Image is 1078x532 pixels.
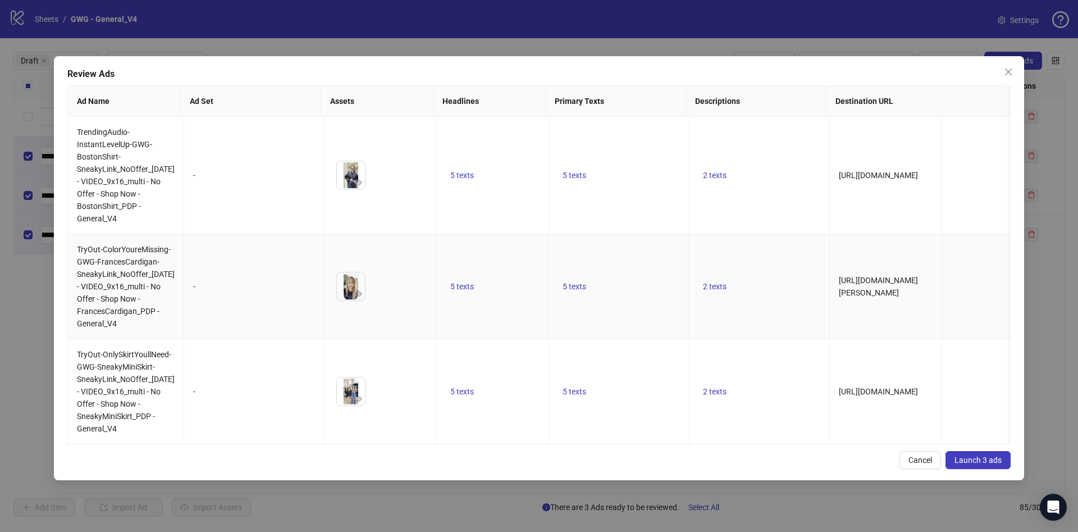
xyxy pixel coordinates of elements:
[337,161,365,189] img: Asset 1
[446,169,478,182] button: 5 texts
[67,67,1011,81] div: Review Ads
[999,63,1017,81] button: Close
[558,385,591,398] button: 5 texts
[450,282,474,291] span: 5 texts
[77,128,175,223] span: TrendingAudio-InstantLevelUp-GWG-BostonShirt-SneakyLink_NoOffer_[DATE] - VIDEO_9x16_multi - No Of...
[563,282,586,291] span: 5 texts
[337,272,365,301] img: Asset 1
[193,280,315,293] div: -
[698,169,731,182] button: 2 texts
[450,387,474,396] span: 5 texts
[354,395,362,403] span: eye
[703,171,727,180] span: 2 texts
[450,171,474,180] span: 5 texts
[703,282,727,291] span: 2 texts
[77,350,175,433] span: TryOut-OnlySkirtYoullNeed-GWG-SneakyMiniSkirt-SneakyLink_NoOffer_[DATE] - VIDEO_9x16_multi - No O...
[826,86,1028,117] th: Destination URL
[908,456,932,465] span: Cancel
[446,280,478,293] button: 5 texts
[354,290,362,298] span: eye
[446,385,478,398] button: 5 texts
[698,280,731,293] button: 2 texts
[563,387,586,396] span: 5 texts
[181,86,321,117] th: Ad Set
[839,276,918,297] span: [URL][DOMAIN_NAME][PERSON_NAME]
[77,245,175,328] span: TryOut-ColorYoureMissing-GWG-FrancesCardigan-SneakyLink_NoOffer_[DATE] - VIDEO_9x16_multi - No Of...
[354,179,362,187] span: eye
[899,451,941,469] button: Cancel
[558,169,591,182] button: 5 texts
[698,385,731,398] button: 2 texts
[193,169,315,181] div: -
[954,456,1002,465] span: Launch 3 ads
[558,280,591,293] button: 5 texts
[351,287,365,301] button: Preview
[351,392,365,406] button: Preview
[193,385,315,398] div: -
[703,387,727,396] span: 2 texts
[433,86,546,117] th: Headlines
[68,86,181,117] th: Ad Name
[546,86,686,117] th: Primary Texts
[337,378,365,406] img: Asset 1
[321,86,433,117] th: Assets
[351,176,365,189] button: Preview
[563,171,586,180] span: 5 texts
[1004,67,1013,76] span: close
[1040,494,1067,521] div: Open Intercom Messenger
[945,451,1011,469] button: Launch 3 ads
[686,86,826,117] th: Descriptions
[839,171,918,180] span: [URL][DOMAIN_NAME]
[839,387,918,396] span: [URL][DOMAIN_NAME]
